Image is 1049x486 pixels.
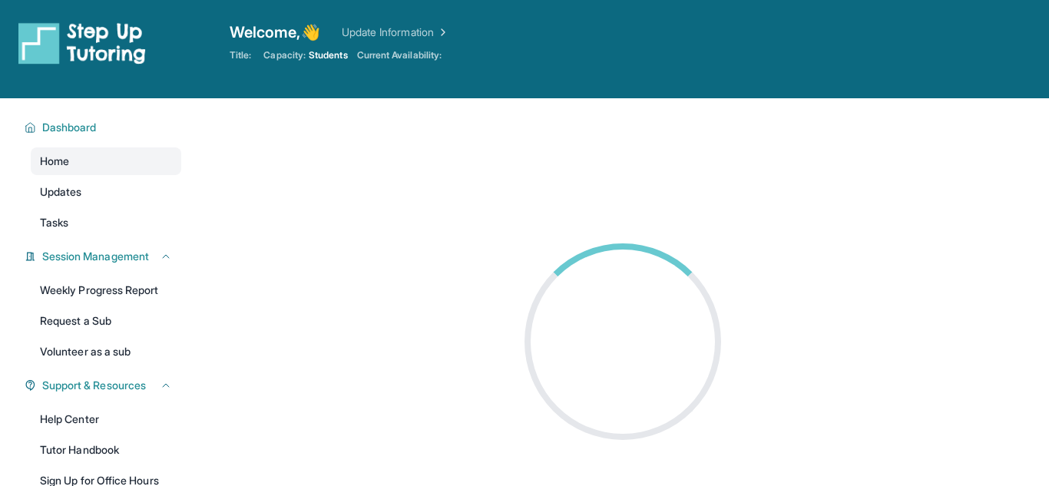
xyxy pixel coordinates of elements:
[230,21,320,43] span: Welcome, 👋
[31,276,181,304] a: Weekly Progress Report
[31,405,181,433] a: Help Center
[40,184,82,200] span: Updates
[31,307,181,335] a: Request a Sub
[263,49,306,61] span: Capacity:
[31,436,181,464] a: Tutor Handbook
[31,338,181,365] a: Volunteer as a sub
[309,49,348,61] span: Students
[36,378,172,393] button: Support & Resources
[31,209,181,236] a: Tasks
[31,178,181,206] a: Updates
[31,147,181,175] a: Home
[42,249,149,264] span: Session Management
[434,25,449,40] img: Chevron Right
[40,154,69,169] span: Home
[42,120,97,135] span: Dashboard
[40,215,68,230] span: Tasks
[357,49,442,61] span: Current Availability:
[342,25,449,40] a: Update Information
[42,378,146,393] span: Support & Resources
[36,120,172,135] button: Dashboard
[36,249,172,264] button: Session Management
[230,49,251,61] span: Title:
[18,21,146,64] img: logo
